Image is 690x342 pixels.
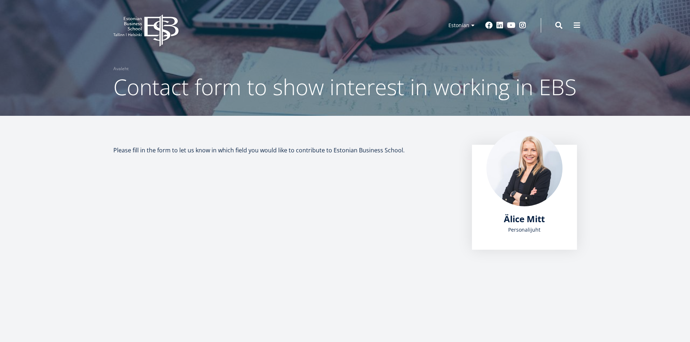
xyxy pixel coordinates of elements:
a: Instagram [519,22,526,29]
div: Personalijuht [486,224,563,235]
a: Facebook [485,22,493,29]
p: Please fill in the form to let us know in which field you would like to contribute to Estonian Bu... [113,145,457,156]
img: Älice Mitt [486,130,563,206]
a: Avaleht [113,65,129,72]
a: Älice Mitt [504,214,545,224]
span: Contact form to show interest in working in EBS [113,72,577,102]
a: Linkedin [496,22,503,29]
span: Älice Mitt [504,213,545,225]
a: Youtube [507,22,515,29]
